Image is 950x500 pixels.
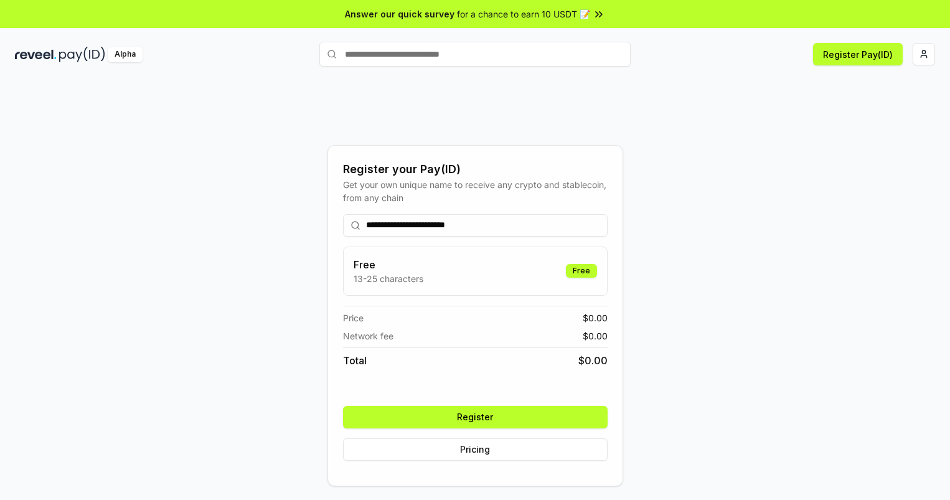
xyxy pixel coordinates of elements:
[343,311,364,324] span: Price
[583,311,608,324] span: $ 0.00
[813,43,903,65] button: Register Pay(ID)
[457,7,590,21] span: for a chance to earn 10 USDT 📝
[345,7,454,21] span: Answer our quick survey
[578,353,608,368] span: $ 0.00
[59,47,105,62] img: pay_id
[343,406,608,428] button: Register
[354,272,423,285] p: 13-25 characters
[343,178,608,204] div: Get your own unique name to receive any crypto and stablecoin, from any chain
[108,47,143,62] div: Alpha
[343,438,608,461] button: Pricing
[354,257,423,272] h3: Free
[343,353,367,368] span: Total
[15,47,57,62] img: reveel_dark
[343,329,393,342] span: Network fee
[566,264,597,278] div: Free
[583,329,608,342] span: $ 0.00
[343,161,608,178] div: Register your Pay(ID)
